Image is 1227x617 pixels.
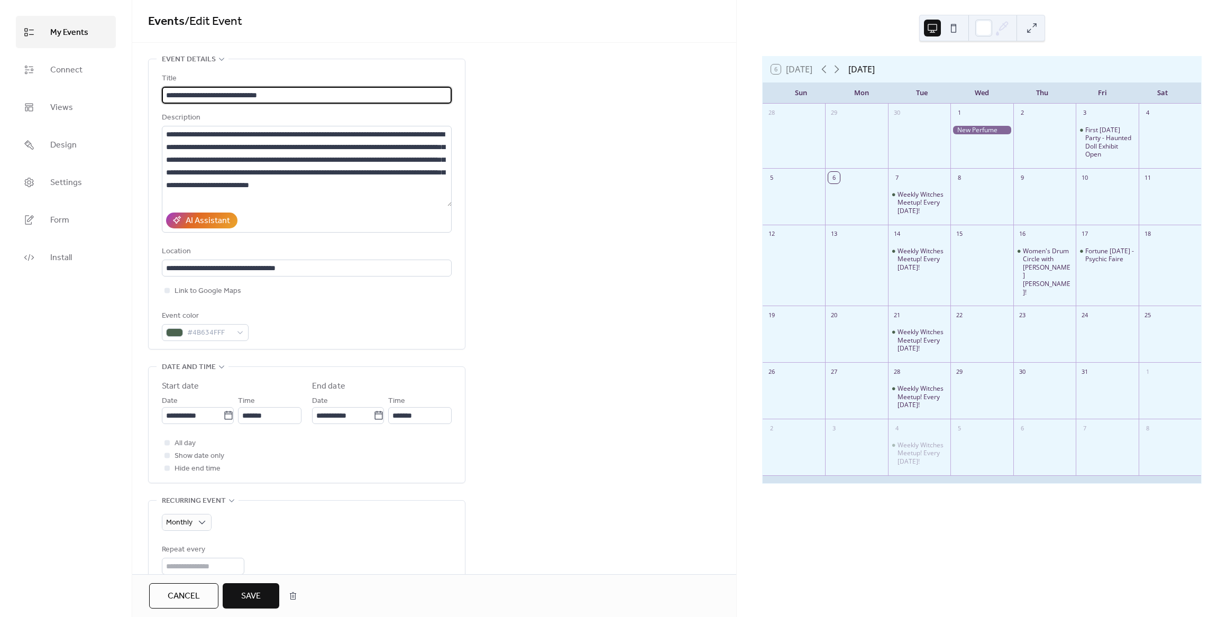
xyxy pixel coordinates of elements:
[888,441,950,466] div: Weekly Witches Meetup! Every Tuesday!
[50,212,69,228] span: Form
[175,450,224,463] span: Show date only
[50,250,72,266] span: Install
[891,309,903,321] div: 21
[828,228,840,240] div: 13
[1012,82,1072,104] div: Thu
[162,112,450,124] div: Description
[1072,82,1132,104] div: Fri
[952,82,1012,104] div: Wed
[1079,422,1091,434] div: 7
[898,328,946,353] div: Weekly Witches Meetup! Every [DATE]!
[891,422,903,434] div: 4
[162,245,450,258] div: Location
[1017,228,1028,240] div: 16
[241,590,261,603] span: Save
[1079,228,1091,240] div: 17
[16,241,116,273] a: Install
[388,395,405,408] span: Time
[162,72,450,85] div: Title
[1142,309,1153,321] div: 25
[848,63,875,76] div: [DATE]
[954,107,965,119] div: 1
[16,204,116,236] a: Form
[954,228,965,240] div: 15
[771,82,831,104] div: Sun
[1076,247,1138,263] div: Fortune Friday - Psychic Faire
[1013,247,1076,297] div: Women's Drum Circle with Ann Marie!
[828,422,840,434] div: 3
[954,172,965,183] div: 8
[1079,366,1091,377] div: 31
[50,24,88,41] span: My Events
[162,310,246,323] div: Event color
[1017,172,1028,183] div: 9
[766,107,777,119] div: 28
[1142,172,1153,183] div: 11
[166,515,193,530] span: Monthly
[1017,107,1028,119] div: 2
[223,583,279,609] button: Save
[162,380,199,393] div: Start date
[16,91,116,123] a: Views
[1076,126,1138,159] div: First Friday Party - Haunted Doll Exhibit Open
[891,366,903,377] div: 28
[162,395,178,408] span: Date
[162,495,226,508] span: Recurring event
[162,53,216,66] span: Event details
[766,422,777,434] div: 2
[1142,422,1153,434] div: 8
[1017,366,1028,377] div: 30
[888,384,950,409] div: Weekly Witches Meetup! Every Tuesday!
[1142,107,1153,119] div: 4
[187,327,232,339] span: #4B634FFF
[828,107,840,119] div: 29
[16,128,116,161] a: Design
[1017,309,1028,321] div: 23
[175,437,196,450] span: All day
[954,309,965,321] div: 22
[149,583,218,609] button: Cancel
[898,384,946,409] div: Weekly Witches Meetup! Every [DATE]!
[898,441,946,466] div: Weekly Witches Meetup! Every [DATE]!
[891,172,903,183] div: 7
[312,395,328,408] span: Date
[828,172,840,183] div: 6
[888,328,950,353] div: Weekly Witches Meetup! Every Tuesday!
[831,82,892,104] div: Mon
[828,366,840,377] div: 27
[888,190,950,215] div: Weekly Witches Meetup! Every Tuesday!
[898,247,946,272] div: Weekly Witches Meetup! Every [DATE]!
[50,174,82,191] span: Settings
[238,395,255,408] span: Time
[50,137,77,153] span: Design
[888,247,950,272] div: Weekly Witches Meetup! Every Tuesday!
[891,228,903,240] div: 14
[891,107,903,119] div: 30
[1085,126,1134,159] div: First [DATE] Party - Haunted Doll Exhibit Open
[166,213,237,228] button: AI Assistant
[50,62,83,78] span: Connect
[1085,247,1134,263] div: Fortune [DATE] - Psychic Faire
[954,422,965,434] div: 5
[162,544,242,556] div: Repeat every
[898,190,946,215] div: Weekly Witches Meetup! Every [DATE]!
[1079,309,1091,321] div: 24
[185,10,242,33] span: / Edit Event
[828,309,840,321] div: 20
[16,16,116,48] a: My Events
[186,215,230,227] div: AI Assistant
[1132,82,1193,104] div: Sat
[1079,107,1091,119] div: 3
[766,228,777,240] div: 12
[892,82,952,104] div: Tue
[950,126,1013,135] div: New Perfume Release
[766,366,777,377] div: 26
[175,463,221,475] span: Hide end time
[766,309,777,321] div: 19
[16,53,116,86] a: Connect
[1142,228,1153,240] div: 18
[312,380,345,393] div: End date
[50,99,73,116] span: Views
[1142,366,1153,377] div: 1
